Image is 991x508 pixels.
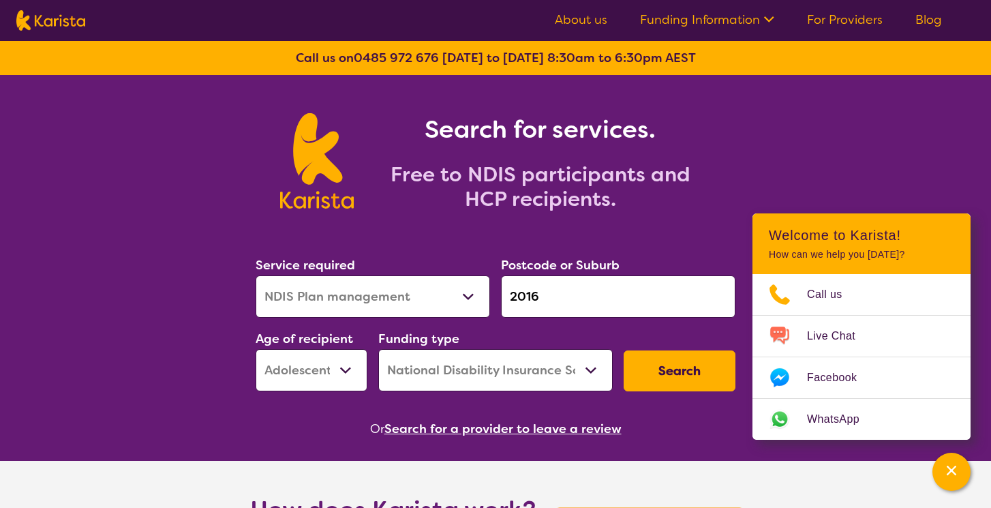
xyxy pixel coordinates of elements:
[296,50,696,66] b: Call us on [DATE] to [DATE] 8:30am to 6:30pm AEST
[932,453,971,491] button: Channel Menu
[807,284,859,305] span: Call us
[256,331,353,347] label: Age of recipient
[915,12,942,28] a: Blog
[501,275,735,318] input: Type
[807,368,873,388] span: Facebook
[807,326,872,346] span: Live Chat
[378,331,459,347] label: Funding type
[640,12,774,28] a: Funding Information
[280,113,353,209] img: Karista logo
[807,409,876,430] span: WhatsApp
[256,257,355,273] label: Service required
[752,399,971,440] a: Web link opens in a new tab.
[555,12,607,28] a: About us
[501,257,620,273] label: Postcode or Suburb
[384,419,622,439] button: Search for a provider to leave a review
[769,249,954,260] p: How can we help you [DATE]?
[354,50,439,66] a: 0485 972 676
[624,350,735,391] button: Search
[752,274,971,440] ul: Choose channel
[807,12,883,28] a: For Providers
[769,227,954,243] h2: Welcome to Karista!
[370,113,711,146] h1: Search for services.
[752,213,971,440] div: Channel Menu
[16,10,85,31] img: Karista logo
[370,162,711,211] h2: Free to NDIS participants and HCP recipients.
[370,419,384,439] span: Or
